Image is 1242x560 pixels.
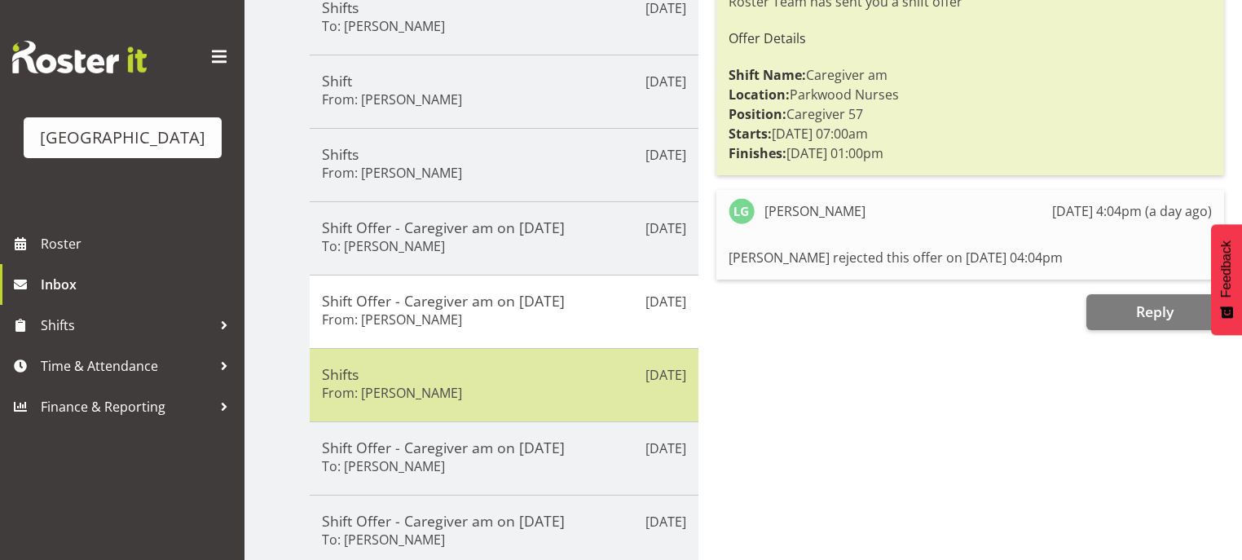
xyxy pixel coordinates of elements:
strong: Position: [729,105,786,123]
h6: To: [PERSON_NAME] [322,531,445,548]
img: Rosterit website logo [12,41,147,73]
span: Shifts [41,313,212,337]
h5: Shift [322,72,686,90]
h6: To: [PERSON_NAME] [322,458,445,474]
span: Feedback [1219,240,1234,298]
button: Feedback - Show survey [1211,224,1242,335]
h6: From: [PERSON_NAME] [322,91,462,108]
p: [DATE] [645,292,686,311]
h6: To: [PERSON_NAME] [322,238,445,254]
h6: From: [PERSON_NAME] [322,165,462,181]
h5: Shifts [322,145,686,163]
span: Finance & Reporting [41,395,212,419]
strong: Finishes: [729,144,786,162]
h5: Shift Offer - Caregiver am on [DATE] [322,439,686,456]
div: [GEOGRAPHIC_DATA] [40,126,205,150]
h6: From: [PERSON_NAME] [322,385,462,401]
div: [PERSON_NAME] [764,201,865,221]
div: [DATE] 4:04pm (a day ago) [1052,201,1212,221]
h5: Shift Offer - Caregiver am on [DATE] [322,292,686,310]
p: [DATE] [645,365,686,385]
h6: From: [PERSON_NAME] [322,311,462,328]
strong: Starts: [729,125,772,143]
button: Reply [1086,294,1224,330]
div: [PERSON_NAME] rejected this offer on [DATE] 04:04pm [729,244,1212,271]
p: [DATE] [645,439,686,458]
span: Roster [41,231,236,256]
img: lois-girdwood660.jpg [729,198,755,224]
h5: Shifts [322,365,686,383]
span: Reply [1136,302,1174,321]
strong: Location: [729,86,790,104]
p: [DATE] [645,218,686,238]
h6: To: [PERSON_NAME] [322,18,445,34]
p: [DATE] [645,512,686,531]
p: [DATE] [645,145,686,165]
h6: Offer Details [729,31,1212,46]
h5: Shift Offer - Caregiver am on [DATE] [322,512,686,530]
p: [DATE] [645,72,686,91]
h5: Shift Offer - Caregiver am on [DATE] [322,218,686,236]
span: Inbox [41,272,236,297]
span: Time & Attendance [41,354,212,378]
strong: Shift Name: [729,66,806,84]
